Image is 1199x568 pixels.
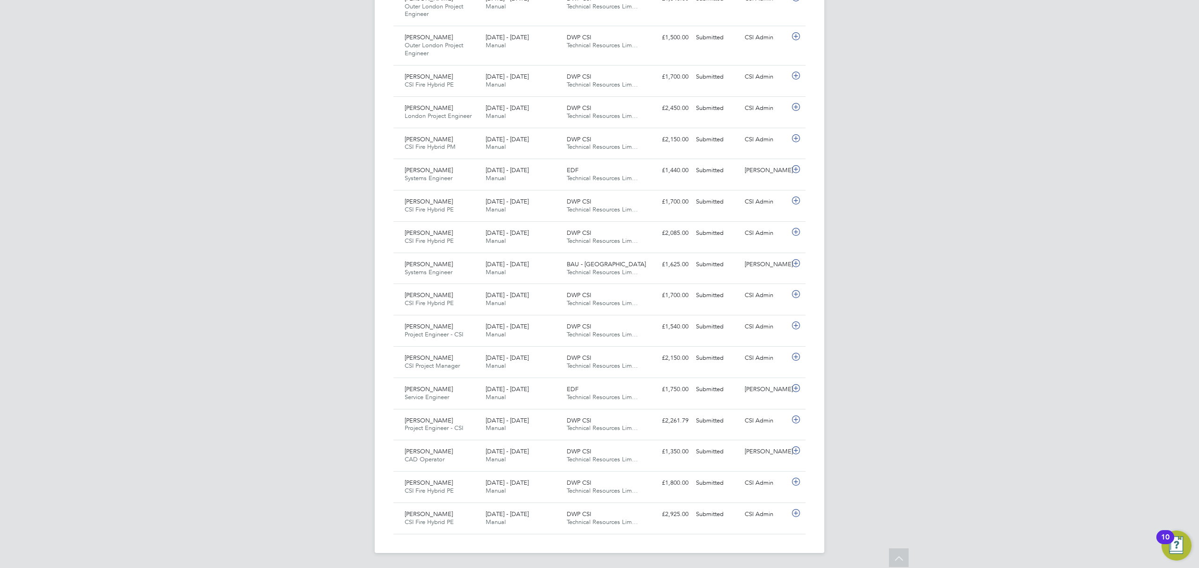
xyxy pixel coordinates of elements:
[567,143,638,151] span: Technical Resources Lim…
[486,510,529,518] span: [DATE] - [DATE]
[486,362,506,370] span: Manual
[692,413,741,429] div: Submitted
[486,135,529,143] span: [DATE] - [DATE]
[567,393,638,401] span: Technical Resources Lim…
[567,33,591,41] span: DWP CSI
[644,288,692,303] div: £1,700.00
[644,350,692,366] div: £2,150.00
[692,350,741,366] div: Submitted
[567,197,591,205] span: DWP CSI
[692,30,741,45] div: Submitted
[405,393,449,401] span: Service Engineer
[486,80,506,88] span: Manual
[1162,531,1192,561] button: Open Resource Center, 10 new notifications
[1161,537,1169,549] div: 10
[405,229,453,237] span: [PERSON_NAME]
[405,33,453,41] span: [PERSON_NAME]
[486,447,529,455] span: [DATE] - [DATE]
[486,268,506,276] span: Manual
[644,194,692,210] div: £1,700.00
[692,257,741,272] div: Submitted
[644,319,692,335] div: £1,540.00
[486,416,529,424] span: [DATE] - [DATE]
[644,413,692,429] div: £2,261.79
[741,507,790,522] div: CSI Admin
[567,385,578,393] span: EDF
[567,518,638,526] span: Technical Resources Lim…
[405,2,463,18] span: Outer London Project Engineer
[567,2,638,10] span: Technical Resources Lim…
[567,447,591,455] span: DWP CSI
[486,354,529,362] span: [DATE] - [DATE]
[405,237,454,245] span: CSI Fire Hybrid PE
[741,319,790,335] div: CSI Admin
[405,166,453,174] span: [PERSON_NAME]
[486,174,506,182] span: Manual
[567,112,638,120] span: Technical Resources Lim…
[405,260,453,268] span: [PERSON_NAME]
[567,73,591,80] span: DWP CSI
[644,475,692,491] div: £1,800.00
[405,205,454,213] span: CSI Fire Hybrid PE
[567,41,638,49] span: Technical Resources Lim…
[486,41,506,49] span: Manual
[486,291,529,299] span: [DATE] - [DATE]
[486,112,506,120] span: Manual
[741,226,790,241] div: CSI Admin
[567,166,578,174] span: EDF
[486,205,506,213] span: Manual
[405,510,453,518] span: [PERSON_NAME]
[567,205,638,213] span: Technical Resources Lim…
[567,330,638,338] span: Technical Resources Lim…
[486,299,506,307] span: Manual
[692,101,741,116] div: Submitted
[405,487,454,495] span: CSI Fire Hybrid PE
[741,132,790,147] div: CSI Admin
[567,322,591,330] span: DWP CSI
[741,288,790,303] div: CSI Admin
[644,132,692,147] div: £2,150.00
[644,257,692,272] div: £1,625.00
[486,2,506,10] span: Manual
[567,424,638,432] span: Technical Resources Lim…
[567,455,638,463] span: Technical Resources Lim…
[405,385,453,393] span: [PERSON_NAME]
[567,104,591,112] span: DWP CSI
[486,197,529,205] span: [DATE] - [DATE]
[692,226,741,241] div: Submitted
[692,382,741,397] div: Submitted
[405,80,454,88] span: CSI Fire Hybrid PE
[405,143,456,151] span: CSI Fire Hybrid PM
[567,80,638,88] span: Technical Resources Lim…
[692,319,741,335] div: Submitted
[486,424,506,432] span: Manual
[692,444,741,459] div: Submitted
[567,299,638,307] span: Technical Resources Lim…
[486,479,529,487] span: [DATE] - [DATE]
[567,135,591,143] span: DWP CSI
[567,268,638,276] span: Technical Resources Lim…
[741,163,790,178] div: [PERSON_NAME]
[567,479,591,487] span: DWP CSI
[692,132,741,147] div: Submitted
[486,143,506,151] span: Manual
[567,260,646,268] span: BAU - [GEOGRAPHIC_DATA]
[741,101,790,116] div: CSI Admin
[486,104,529,112] span: [DATE] - [DATE]
[567,291,591,299] span: DWP CSI
[741,350,790,366] div: CSI Admin
[405,322,453,330] span: [PERSON_NAME]
[405,135,453,143] span: [PERSON_NAME]
[405,518,454,526] span: CSI Fire Hybrid PE
[486,385,529,393] span: [DATE] - [DATE]
[486,322,529,330] span: [DATE] - [DATE]
[644,30,692,45] div: £1,500.00
[405,455,444,463] span: CAD Operator
[567,229,591,237] span: DWP CSI
[741,413,790,429] div: CSI Admin
[486,487,506,495] span: Manual
[567,416,591,424] span: DWP CSI
[567,237,638,245] span: Technical Resources Lim…
[486,237,506,245] span: Manual
[405,354,453,362] span: [PERSON_NAME]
